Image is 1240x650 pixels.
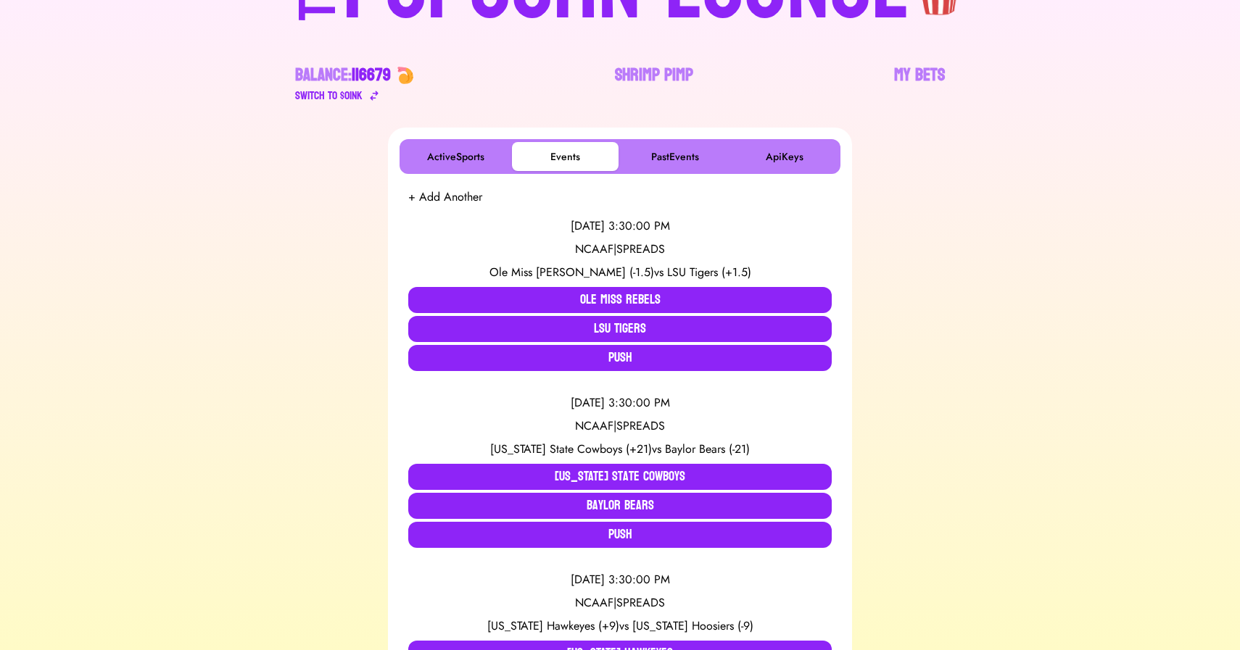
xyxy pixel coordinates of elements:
div: vs [408,441,832,458]
button: Events [512,142,619,171]
div: [DATE] 3:30:00 PM [408,571,832,588]
button: ActiveSports [402,142,509,171]
button: Baylor Bears [408,493,832,519]
div: vs [408,264,832,281]
button: Ole Miss Rebels [408,287,832,313]
span: Ole Miss [PERSON_NAME] (-1.5) [489,264,654,280]
button: LSU Tigers [408,316,832,342]
div: [DATE] 3:30:00 PM [408,394,832,412]
span: [US_STATE] State Cowboys (+21) [490,441,652,457]
a: My Bets [894,64,945,104]
div: Balance: [295,64,391,87]
button: Push [408,345,832,371]
div: [DATE] 3:30:00 PM [408,217,832,235]
div: Switch to $ OINK [295,87,363,104]
div: vs [408,617,832,635]
button: + Add Another [408,188,482,206]
span: [US_STATE] Hawkeyes (+9) [487,617,619,634]
div: NCAAF | SPREADS [408,241,832,258]
div: NCAAF | SPREADS [408,417,832,435]
a: Shrimp Pimp [615,64,693,104]
button: PastEvents [621,142,728,171]
img: 🍤 [397,67,414,84]
span: 116679 [352,59,391,91]
button: Push [408,522,832,548]
span: Baylor Bears (-21) [665,441,750,457]
div: NCAAF | SPREADS [408,594,832,612]
button: [US_STATE] State Cowboys [408,464,832,490]
span: [US_STATE] Hoosiers (-9) [632,617,753,634]
button: ApiKeys [731,142,838,171]
span: LSU Tigers (+1.5) [667,264,751,280]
